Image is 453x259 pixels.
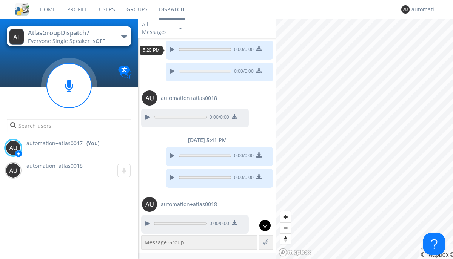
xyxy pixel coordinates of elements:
img: download media button [232,220,237,225]
a: Mapbox logo [279,248,312,257]
img: download media button [256,152,262,158]
img: download media button [256,68,262,73]
span: 0:00 / 0:00 [207,114,229,122]
img: 373638.png [142,197,157,212]
input: Search users [7,119,131,132]
span: 0:00 / 0:00 [231,174,254,182]
button: Zoom out [280,222,291,233]
div: Everyone · [28,37,113,45]
div: ^ [259,220,271,231]
button: Reset bearing to north [280,233,291,244]
span: 0:00 / 0:00 [231,152,254,161]
img: download media button [256,46,262,51]
span: automation+atlas0017 [26,139,83,147]
span: OFF [96,37,105,44]
span: 0:00 / 0:00 [231,68,254,76]
img: download media button [232,114,237,119]
div: All Messages [142,21,172,36]
div: AtlasGroupDispatch7 [28,29,113,37]
img: Translation enabled [118,66,131,79]
span: automation+atlas0018 [161,201,217,208]
span: automation+atlas0018 [26,162,83,169]
img: 373638.png [401,5,410,14]
a: Mapbox [421,251,448,258]
span: 0:00 / 0:00 [207,220,229,228]
div: [DATE] 5:41 PM [138,136,276,144]
button: Toggle attribution [421,248,427,250]
button: AtlasGroupDispatch7Everyone·Single Speaker isOFF [7,26,131,46]
img: download media button [256,174,262,179]
iframe: Toggle Customer Support [423,233,445,255]
img: caret-down-sm.svg [179,28,182,29]
span: 0:00 / 0:00 [231,46,254,54]
img: 373638.png [6,163,21,178]
button: Zoom in [280,211,291,222]
img: 373638.png [6,140,21,155]
span: 5:20 PM [143,48,160,53]
img: 373638.png [9,29,24,45]
img: cddb5a64eb264b2086981ab96f4c1ba7 [15,3,29,16]
span: automation+atlas0018 [161,94,217,102]
span: Single Speaker is [52,37,105,44]
img: 373638.png [142,90,157,106]
div: automation+atlas0017 [411,6,440,13]
div: (You) [86,139,99,147]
